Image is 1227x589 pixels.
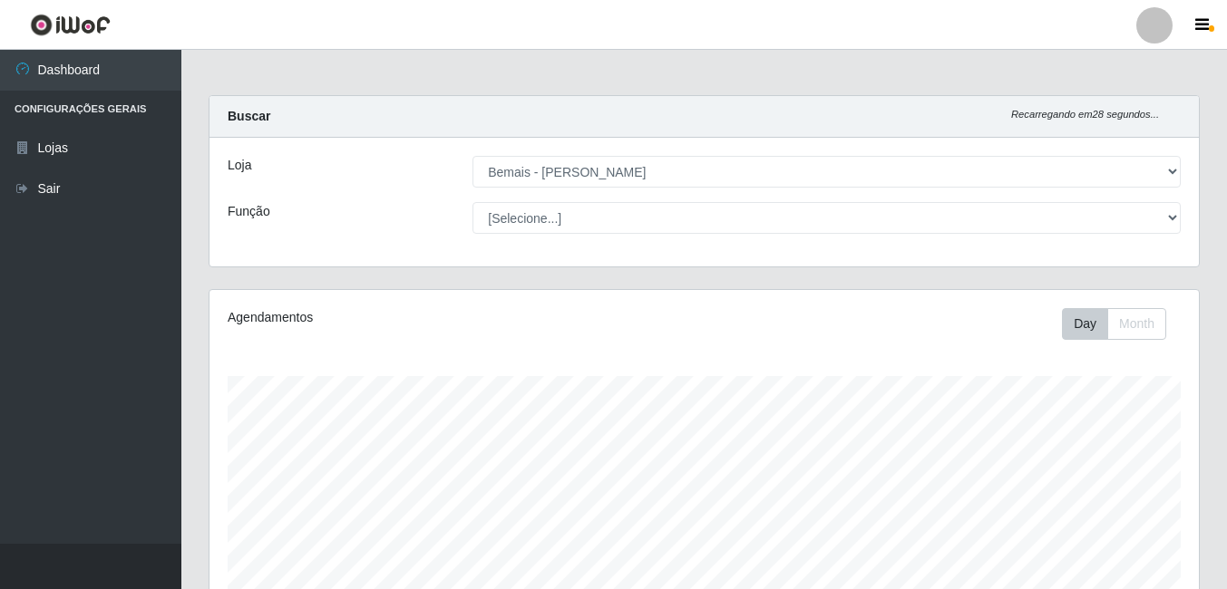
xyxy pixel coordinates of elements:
[228,202,270,221] label: Função
[1107,308,1166,340] button: Month
[30,14,111,36] img: CoreUI Logo
[1062,308,1181,340] div: Toolbar with button groups
[1062,308,1108,340] button: Day
[228,308,609,327] div: Agendamentos
[1062,308,1166,340] div: First group
[1011,109,1159,120] i: Recarregando em 28 segundos...
[228,109,270,123] strong: Buscar
[228,156,251,175] label: Loja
